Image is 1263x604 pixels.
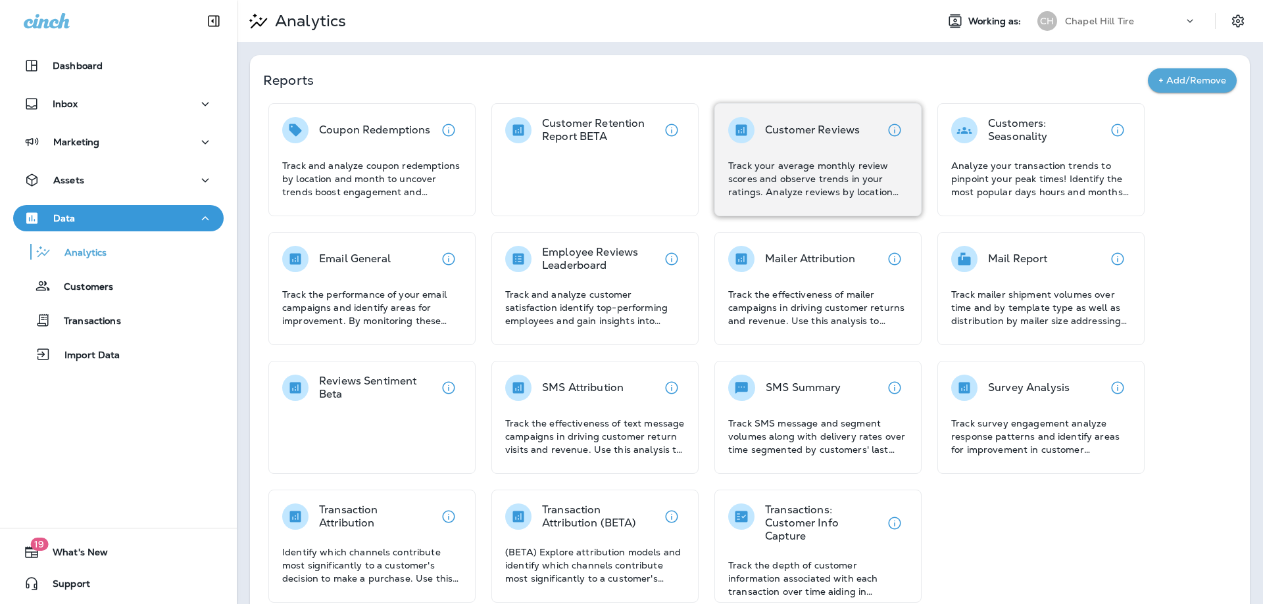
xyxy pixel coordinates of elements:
p: SMS Summary [766,381,841,394]
span: Support [39,578,90,594]
p: Assets [53,175,84,185]
p: Track and analyze coupon redemptions by location and month to uncover trends boost engagement and... [282,159,462,198]
button: View details [881,117,908,143]
p: Track and analyze customer satisfaction identify top-performing employees and gain insights into ... [505,288,685,327]
p: Coupon Redemptions [319,124,431,137]
button: Collapse Sidebar [195,8,232,34]
span: Working as: [968,16,1024,27]
button: Inbox [13,91,224,117]
p: Track SMS message and segment volumes along with delivery rates over time segmented by customers'... [728,417,908,456]
p: Dashboard [53,60,103,71]
button: View details [658,117,685,143]
p: SMS Attribution [542,381,624,394]
p: Import Data [51,350,120,362]
button: View details [435,246,462,272]
p: Customers: Seasonality [988,117,1104,143]
p: Track the performance of your email campaigns and identify areas for improvement. By monitoring t... [282,288,462,327]
p: Mail Report [988,252,1048,266]
div: CH [1037,11,1057,31]
button: Analytics [13,238,224,266]
button: View details [435,117,462,143]
button: Import Data [13,340,224,368]
button: View details [881,375,908,401]
p: (BETA) Explore attribution models and identify which channels contribute most significantly to a ... [505,546,685,585]
button: Data [13,205,224,231]
button: View details [1104,246,1131,272]
p: Track the effectiveness of text message campaigns in driving customer return visits and revenue. ... [505,417,685,456]
p: Inbox [53,99,78,109]
p: Analytics [51,247,107,260]
p: Email General [319,252,391,266]
span: 19 [30,538,48,551]
p: Transactions: Customer Info Capture [765,503,881,543]
button: View details [658,246,685,272]
button: View details [435,375,462,401]
button: View details [1104,375,1131,401]
button: View details [658,375,685,401]
p: Transaction Attribution (BETA) [542,503,658,530]
button: Dashboard [13,53,224,79]
p: Track mailer shipment volumes over time and by template type as well as distribution by mailer si... [951,288,1131,327]
button: Customers [13,272,224,300]
button: View details [658,503,685,530]
button: Settings [1226,9,1250,33]
p: Track the effectiveness of mailer campaigns in driving customer returns and revenue. Use this ana... [728,288,908,327]
button: Marketing [13,129,224,155]
p: Mailer Attribution [765,252,856,266]
button: View details [881,510,908,536]
p: Track the depth of customer information associated with each transaction over time aiding in asse... [728,559,908,598]
p: Survey Analysis [988,381,1070,394]
button: View details [881,246,908,272]
p: Analyze your transaction trends to pinpoint your peak times! Identify the most popular days hours... [951,159,1131,198]
button: 19What's New [13,539,224,565]
p: Analytics [270,11,346,31]
span: What's New [39,547,108,563]
p: Data [53,213,76,223]
p: Employee Reviews Leaderboard [542,246,658,272]
p: Identify which channels contribute most significantly to a customer's decision to make a purchase... [282,546,462,585]
p: Reports [263,71,1148,89]
button: Transactions [13,306,224,334]
p: Track survey engagement analyze response patterns and identify areas for improvement in customer ... [951,417,1131,456]
p: Marketing [53,137,99,147]
p: Track your average monthly review scores and observe trends in your ratings. Analyze reviews by l... [728,159,908,198]
button: Support [13,570,224,597]
p: Customers [51,281,113,294]
p: Customer Retention Report BETA [542,117,658,143]
p: Reviews Sentiment Beta [319,375,435,401]
button: View details [1104,117,1131,143]
p: Transaction Attribution [319,503,435,530]
button: Assets [13,167,224,193]
p: Chapel Hill Tire [1065,16,1134,26]
p: Customer Reviews [765,124,860,137]
button: View details [435,503,462,530]
p: Transactions [51,315,121,328]
button: + Add/Remove [1148,68,1237,93]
